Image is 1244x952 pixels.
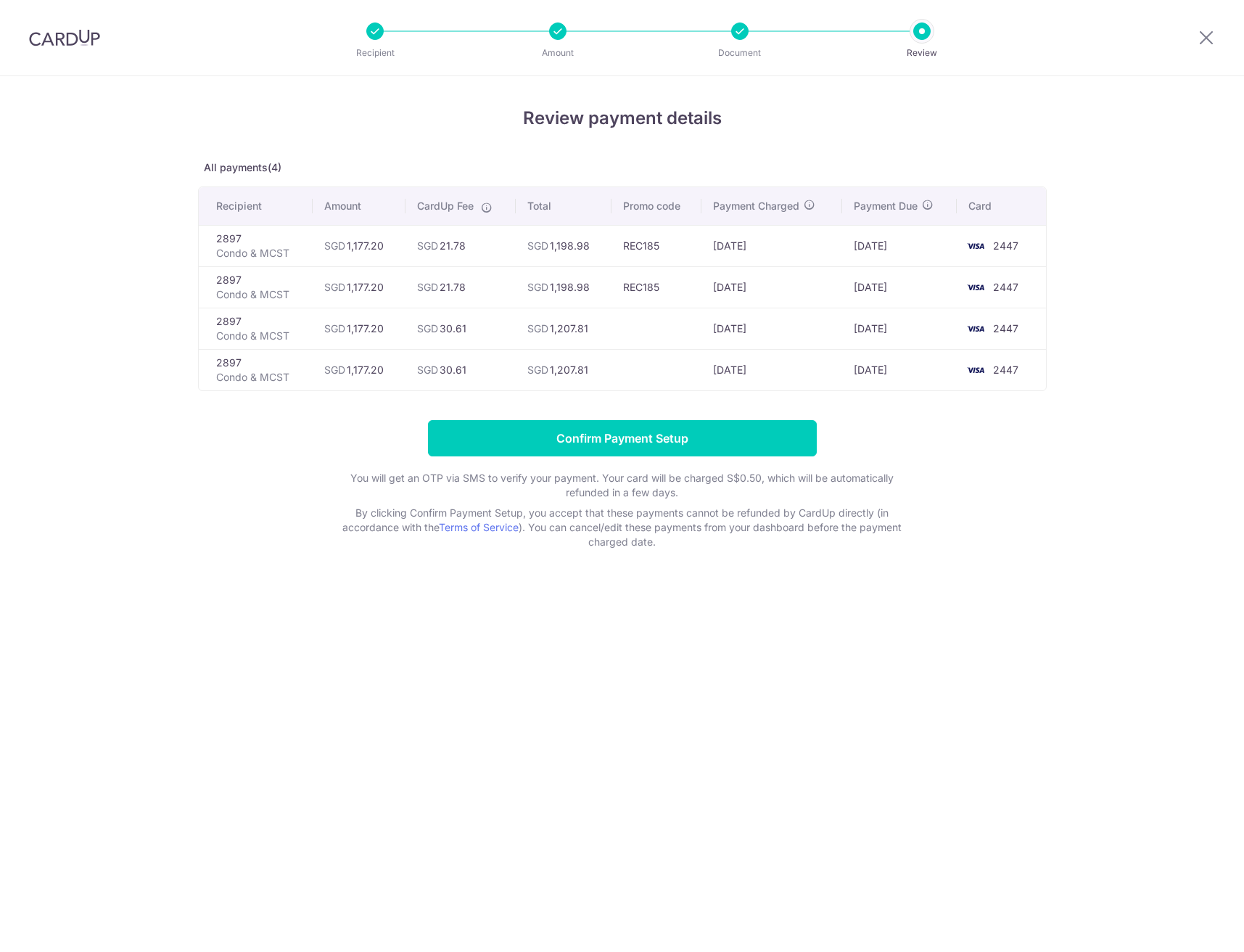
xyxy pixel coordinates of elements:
[324,239,345,252] span: SGD
[324,322,345,335] span: SGD
[216,370,302,385] p: Condo & MCST
[993,322,1018,335] span: 2447
[842,225,957,266] td: [DATE]
[405,225,516,266] td: 21.78
[611,266,701,308] td: REC185
[961,361,990,379] img: <span class="translation_missing" title="translation missing: en.account_steps.new_confirm_form.b...
[961,237,990,255] img: <span class="translation_missing" title="translation missing: en.account_steps.new_confirm_form.b...
[504,46,611,60] p: Amount
[313,266,405,308] td: 1,177.20
[439,521,519,533] a: Terms of Service
[198,160,1047,175] p: All payments(4)
[324,281,345,293] span: SGD
[993,239,1018,252] span: 2447
[701,308,842,349] td: [DATE]
[868,46,976,60] p: Review
[198,105,1047,131] h4: Review payment details
[993,364,1018,376] span: 2447
[1151,908,1229,945] iframe: Opens a widget where you can find more information
[199,349,313,390] td: 2897
[686,46,794,60] p: Document
[961,279,990,296] img: <span class="translation_missing" title="translation missing: en.account_steps.new_confirm_form.b...
[417,199,474,213] span: CardUp Fee
[417,239,438,252] span: SGD
[417,281,438,293] span: SGD
[701,266,842,308] td: [DATE]
[713,199,799,213] span: Payment Charged
[216,329,302,343] p: Condo & MCST
[611,187,701,225] th: Promo code
[405,266,516,308] td: 21.78
[516,308,611,349] td: 1,207.81
[516,349,611,390] td: 1,207.81
[199,308,313,349] td: 2897
[405,349,516,390] td: 30.61
[417,364,438,376] span: SGD
[701,225,842,266] td: [DATE]
[516,187,611,225] th: Total
[993,281,1018,293] span: 2447
[842,308,957,349] td: [DATE]
[332,506,913,549] p: By clicking Confirm Payment Setup, you accept that these payments cannot be refunded by CardUp di...
[313,187,405,225] th: Amount
[199,266,313,308] td: 2897
[324,364,345,376] span: SGD
[957,187,1045,225] th: Card
[701,349,842,390] td: [DATE]
[29,29,100,46] img: CardUp
[854,199,918,213] span: Payment Due
[313,349,405,390] td: 1,177.20
[611,225,701,266] td: REC185
[516,225,611,266] td: 1,198.98
[428,420,817,456] input: Confirm Payment Setup
[842,266,957,308] td: [DATE]
[527,322,548,335] span: SGD
[199,187,313,225] th: Recipient
[313,225,405,266] td: 1,177.20
[527,364,548,376] span: SGD
[321,46,429,60] p: Recipient
[405,308,516,349] td: 30.61
[313,308,405,349] td: 1,177.20
[199,225,313,266] td: 2897
[516,266,611,308] td: 1,198.98
[216,246,302,260] p: Condo & MCST
[842,349,957,390] td: [DATE]
[417,322,438,335] span: SGD
[527,281,548,293] span: SGD
[216,287,302,302] p: Condo & MCST
[527,239,548,252] span: SGD
[332,471,913,500] p: You will get an OTP via SMS to verify your payment. Your card will be charged S$0.50, which will ...
[961,320,990,337] img: <span class="translation_missing" title="translation missing: en.account_steps.new_confirm_form.b...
